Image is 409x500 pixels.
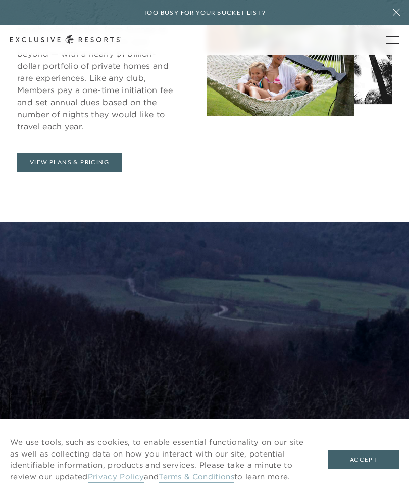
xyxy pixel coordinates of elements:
[328,450,399,469] button: Accept
[386,36,399,43] button: Open navigation
[143,8,266,18] h6: Too busy for your bucket list?
[10,437,308,482] p: We use tools, such as cookies, to enable essential functionality on our site as well as collectin...
[17,153,122,172] a: View Plans & Pricing
[159,472,234,483] a: Terms & Conditions
[88,472,144,483] a: Privacy Policy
